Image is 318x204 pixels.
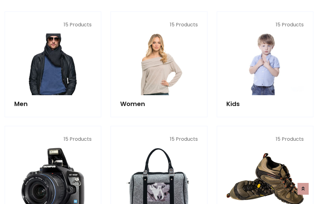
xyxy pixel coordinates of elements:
[120,21,198,29] p: 15 Products
[14,100,92,108] h5: Men
[226,100,304,108] h5: Kids
[14,21,92,29] p: 15 Products
[120,100,198,108] h5: Women
[120,135,198,143] p: 15 Products
[14,135,92,143] p: 15 Products
[226,135,304,143] p: 15 Products
[226,21,304,29] p: 15 Products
